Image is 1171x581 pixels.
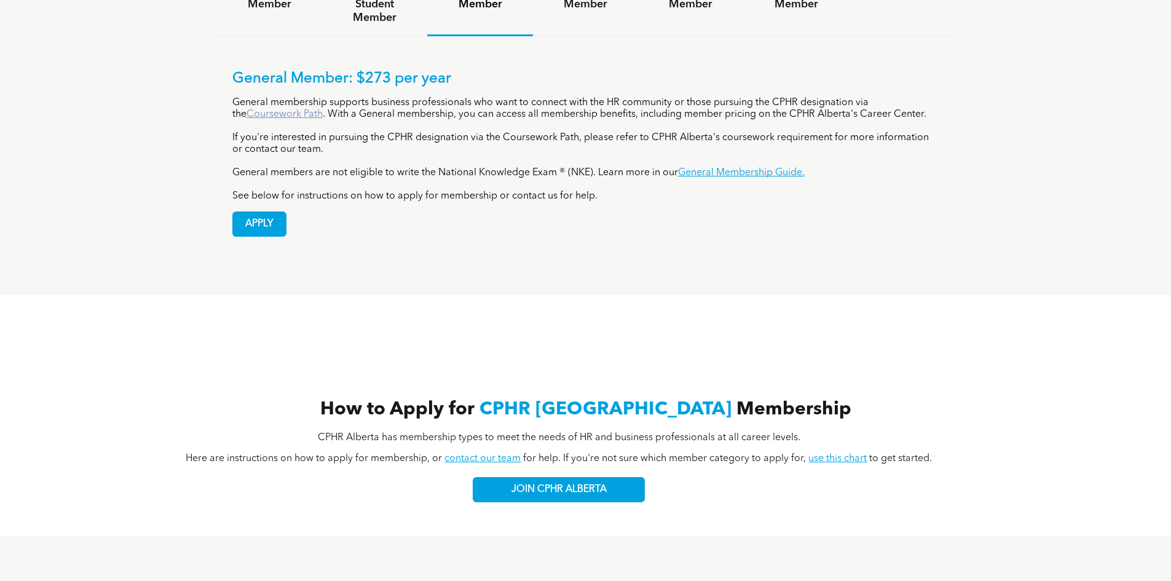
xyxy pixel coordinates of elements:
[233,212,286,236] span: APPLY
[232,132,939,156] p: If you're interested in pursuing the CPHR designation via the Coursework Path, please refer to CP...
[523,454,806,464] span: for help. If you're not sure which member category to apply for,
[232,70,939,88] p: General Member: $273 per year
[869,454,932,464] span: to get started.
[678,168,805,178] a: General Membership Guide.
[318,433,800,443] span: CPHR Alberta has membership types to meet the needs of HR and business professionals at all caree...
[736,400,851,419] span: Membership
[232,97,939,121] p: General membership supports business professionals who want to connect with the HR community or t...
[473,477,645,502] a: JOIN CPHR ALBERTA
[232,167,939,179] p: General members are not eligible to write the National Knowledge Exam ® (NKE). Learn more in our
[808,454,867,464] a: use this chart
[232,211,286,237] a: APPLY
[320,400,475,419] span: How to Apply for
[246,109,323,119] a: Coursework Path
[511,484,607,496] span: JOIN CPHR ALBERTA
[444,454,521,464] a: contact our team
[186,454,442,464] span: Here are instructions on how to apply for membership, or
[232,191,939,202] p: See below for instructions on how to apply for membership or contact us for help.
[479,400,731,419] span: CPHR [GEOGRAPHIC_DATA]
